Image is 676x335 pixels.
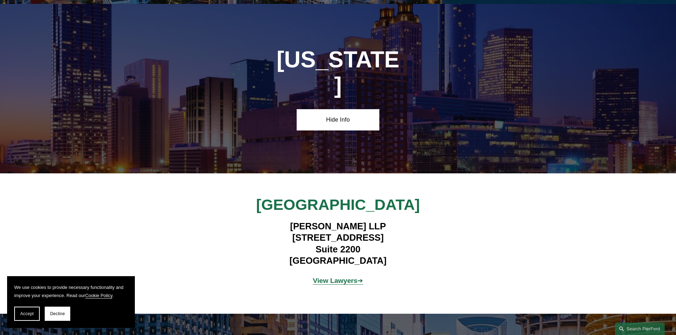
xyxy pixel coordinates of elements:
span: Accept [20,311,34,316]
h4: [PERSON_NAME] LLP [STREET_ADDRESS] Suite 2200 [GEOGRAPHIC_DATA] [235,220,441,267]
a: Search this site [615,323,665,335]
section: Cookie banner [7,276,135,328]
strong: View Lawyers [313,277,358,284]
h1: [US_STATE] [276,47,400,99]
span: [GEOGRAPHIC_DATA] [256,196,420,213]
a: Cookie Policy [85,293,112,298]
button: Decline [45,307,70,321]
p: We use cookies to provide necessary functionality and improve your experience. Read our . [14,283,128,300]
a: View Lawyers➔ [313,277,363,284]
span: ➔ [313,277,363,284]
span: Decline [50,311,65,316]
a: Hide Info [297,109,379,130]
button: Accept [14,307,40,321]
